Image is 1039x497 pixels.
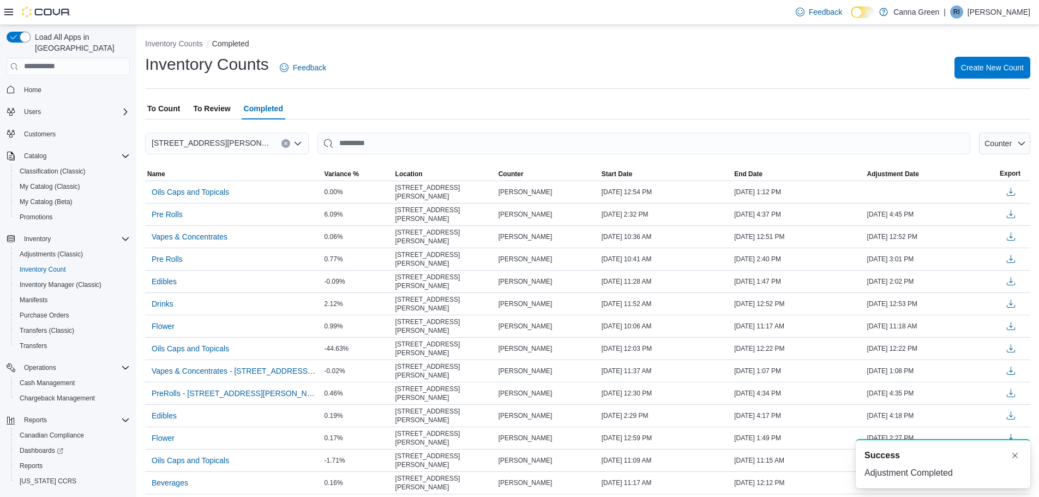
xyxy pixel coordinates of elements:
[15,475,130,488] span: Washington CCRS
[22,7,71,17] img: Cova
[11,474,134,489] button: [US_STATE] CCRS
[1000,169,1020,178] span: Export
[393,382,496,404] div: [STREET_ADDRESS][PERSON_NAME]
[499,478,552,487] span: [PERSON_NAME]
[15,429,130,442] span: Canadian Compliance
[145,53,269,75] h1: Inventory Counts
[193,98,230,119] span: To Review
[20,83,130,97] span: Home
[152,254,183,265] span: Pre Rolls
[15,444,130,457] span: Dashboards
[732,364,864,378] div: [DATE] 1:07 PM
[599,454,732,467] div: [DATE] 11:09 AM
[499,300,552,308] span: [PERSON_NAME]
[499,344,552,353] span: [PERSON_NAME]
[24,363,56,372] span: Operations
[11,262,134,277] button: Inventory Count
[393,360,496,382] div: [STREET_ADDRESS][PERSON_NAME]
[393,271,496,292] div: [STREET_ADDRESS][PERSON_NAME]
[599,185,732,199] div: [DATE] 12:54 PM
[15,248,130,261] span: Adjustments (Classic)
[11,323,134,338] button: Transfers (Classic)
[499,170,524,178] span: Counter
[15,278,106,291] a: Inventory Manager (Classic)
[20,250,83,259] span: Adjustments (Classic)
[152,298,173,309] span: Drinks
[20,128,60,141] a: Customers
[11,443,134,458] a: Dashboards
[499,367,552,375] span: [PERSON_NAME]
[293,62,326,73] span: Feedback
[599,167,732,181] button: Start Date
[732,297,864,310] div: [DATE] 12:52 PM
[20,232,130,245] span: Inventory
[499,255,552,264] span: [PERSON_NAME]
[20,311,69,320] span: Purchase Orders
[11,428,134,443] button: Canadian Compliance
[20,414,130,427] span: Reports
[152,231,227,242] span: Vapes & Concentrates
[11,277,134,292] button: Inventory Manager (Classic)
[979,133,1030,154] button: Counter
[11,391,134,406] button: Chargeback Management
[393,472,496,494] div: [STREET_ADDRESS][PERSON_NAME]
[732,387,864,400] div: [DATE] 4:34 PM
[281,139,290,148] button: Clear input
[961,62,1024,73] span: Create New Count
[11,209,134,225] button: Promotions
[145,38,1030,51] nav: An example of EuiBreadcrumbs
[732,432,864,445] div: [DATE] 1:49 PM
[20,477,76,486] span: [US_STATE] CCRS
[865,208,998,221] div: [DATE] 4:45 PM
[15,165,130,178] span: Classification (Classic)
[24,86,41,94] span: Home
[145,167,322,181] button: Name
[20,326,74,335] span: Transfers (Classic)
[15,339,51,352] a: Transfers
[20,361,61,374] button: Operations
[147,475,193,491] button: Beverages
[147,363,320,379] button: Vapes & Concentrates - [STREET_ADDRESS][PERSON_NAME]
[15,392,99,405] a: Chargeback Management
[11,292,134,308] button: Manifests
[322,342,393,355] div: -44.63%
[20,379,75,387] span: Cash Management
[20,83,46,97] a: Home
[147,273,181,290] button: Edibles
[393,338,496,360] div: [STREET_ADDRESS][PERSON_NAME]
[499,456,552,465] span: [PERSON_NAME]
[322,320,393,333] div: 0.99%
[152,433,175,444] span: Flower
[322,409,393,422] div: 0.19%
[15,392,130,405] span: Chargeback Management
[15,294,130,307] span: Manifests
[865,364,998,378] div: [DATE] 1:08 PM
[15,459,130,472] span: Reports
[147,170,165,178] span: Name
[15,324,79,337] a: Transfers (Classic)
[145,39,203,48] button: Inventory Counts
[393,167,496,181] button: Location
[599,409,732,422] div: [DATE] 2:29 PM
[31,32,130,53] span: Load All Apps in [GEOGRAPHIC_DATA]
[2,126,134,142] button: Customers
[11,194,134,209] button: My Catalog (Beta)
[15,309,130,322] span: Purchase Orders
[152,321,175,332] span: Flower
[147,385,320,402] button: PreRolls - [STREET_ADDRESS][PERSON_NAME]
[499,277,552,286] span: [PERSON_NAME]
[152,477,188,488] span: Beverages
[393,248,496,270] div: [STREET_ADDRESS][PERSON_NAME]
[20,462,43,470] span: Reports
[732,342,864,355] div: [DATE] 12:22 PM
[893,5,939,19] p: Canna Green
[20,431,84,440] span: Canadian Compliance
[24,235,51,243] span: Inventory
[20,149,51,163] button: Catalog
[599,387,732,400] div: [DATE] 12:30 PM
[950,5,963,19] div: Raven Irwin
[20,265,66,274] span: Inventory Count
[152,276,177,287] span: Edibles
[809,7,842,17] span: Feedback
[20,342,47,350] span: Transfers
